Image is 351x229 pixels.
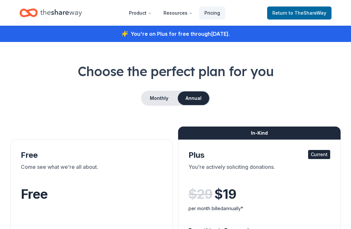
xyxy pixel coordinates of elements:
div: Free [21,150,162,160]
div: Current [308,150,330,159]
a: Returnto TheShareWay [267,7,331,20]
span: to TheShareWay [289,10,326,16]
div: Come see what we're all about. [21,163,162,181]
span: $ 19 [214,185,236,203]
a: Home [19,5,82,20]
nav: Main [124,5,225,20]
span: Return [272,9,326,17]
div: You're actively soliciting donations. [188,163,330,181]
h1: Choose the perfect plan for you [10,62,341,80]
button: Resources [158,7,198,20]
div: per month billed annually* [188,205,330,212]
div: Plus [188,150,330,160]
button: Annual [178,91,209,105]
div: In-Kind [178,127,341,140]
button: Product [124,7,157,20]
a: Pricing [199,7,225,20]
button: Monthly [142,91,176,105]
span: Free [21,186,47,202]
